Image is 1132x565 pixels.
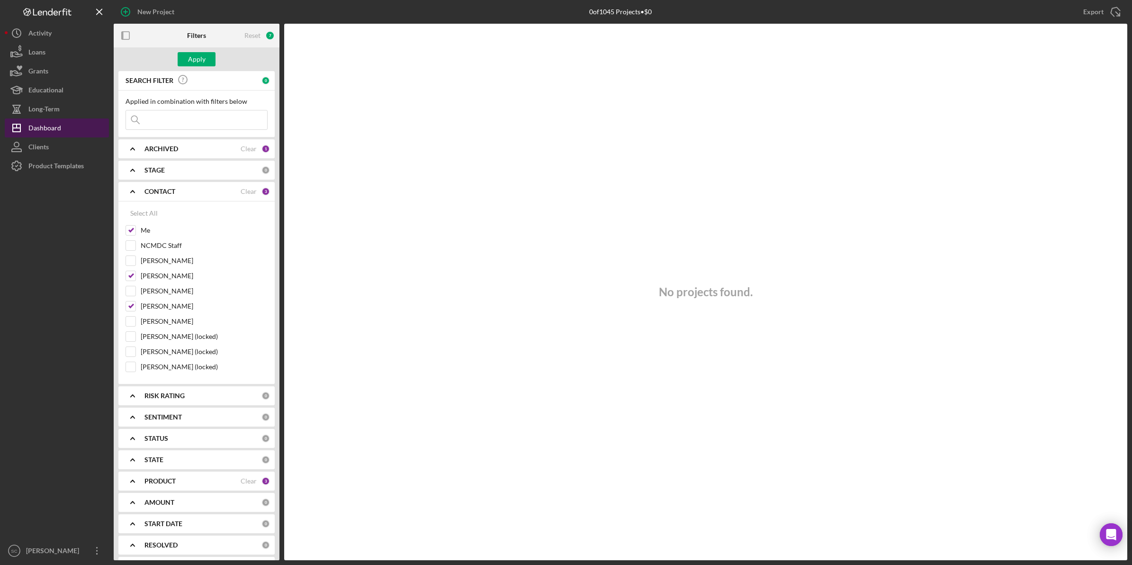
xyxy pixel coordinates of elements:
[137,2,174,21] div: New Project
[1083,2,1104,21] div: Export
[141,362,268,372] label: [PERSON_NAME] (locked)
[261,166,270,174] div: 0
[261,392,270,400] div: 0
[11,548,17,554] text: SC
[144,413,182,421] b: SENTIMENT
[261,76,270,85] div: 0
[28,137,49,159] div: Clients
[144,477,176,485] b: PRODUCT
[5,43,109,62] button: Loans
[144,435,168,442] b: STATUS
[188,52,206,66] div: Apply
[141,271,268,281] label: [PERSON_NAME]
[261,519,270,528] div: 0
[28,81,63,102] div: Educational
[261,145,270,153] div: 1
[126,77,173,84] b: SEARCH FILTER
[28,62,48,83] div: Grants
[5,156,109,175] button: Product Templates
[261,541,270,549] div: 0
[144,145,178,153] b: ARCHIVED
[187,32,206,39] b: Filters
[5,62,109,81] button: Grants
[141,332,268,341] label: [PERSON_NAME] (locked)
[144,499,174,506] b: AMOUNT
[1074,2,1127,21] button: Export
[144,166,165,174] b: STAGE
[5,100,109,118] button: Long-Term
[144,456,163,464] b: STATE
[244,32,261,39] div: Reset
[5,541,109,560] button: SC[PERSON_NAME]
[589,8,652,16] div: 0 of 1045 Projects • $0
[28,24,52,45] div: Activity
[114,2,184,21] button: New Project
[241,145,257,153] div: Clear
[144,392,185,400] b: RISK RATING
[261,187,270,196] div: 3
[24,541,85,563] div: [PERSON_NAME]
[141,347,268,356] label: [PERSON_NAME] (locked)
[144,188,175,195] b: CONTACT
[5,137,109,156] button: Clients
[261,434,270,443] div: 0
[126,204,162,223] button: Select All
[141,301,268,311] label: [PERSON_NAME]
[265,31,275,40] div: 7
[144,541,178,549] b: RESOLVED
[261,456,270,464] div: 0
[178,52,216,66] button: Apply
[28,118,61,140] div: Dashboard
[141,241,268,250] label: NCMDC Staff
[5,81,109,100] button: Educational
[261,498,270,507] div: 0
[141,286,268,296] label: [PERSON_NAME]
[1100,523,1123,546] div: Open Intercom Messenger
[141,317,268,326] label: [PERSON_NAME]
[261,477,270,485] div: 3
[28,100,60,121] div: Long-Term
[141,226,268,235] label: Me
[141,256,268,265] label: [PERSON_NAME]
[241,477,257,485] div: Clear
[130,204,158,223] div: Select All
[241,188,257,195] div: Clear
[5,118,109,137] button: Dashboard
[28,156,84,178] div: Product Templates
[144,520,182,528] b: START DATE
[5,24,109,43] button: Activity
[126,98,268,105] div: Applied in combination with filters below
[659,285,753,299] h3: No projects found.
[261,413,270,421] div: 0
[28,43,45,64] div: Loans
